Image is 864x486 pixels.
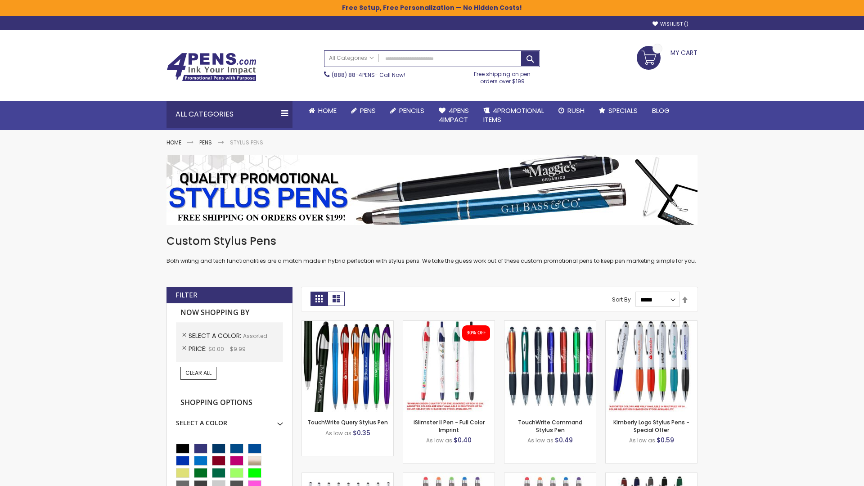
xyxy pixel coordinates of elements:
[657,436,674,445] span: $0.59
[302,320,393,328] a: TouchWrite Query Stylus Pen-Assorted
[360,106,376,115] span: Pens
[176,393,283,413] strong: Shopping Options
[608,106,638,115] span: Specials
[403,321,495,412] img: iSlimster II - Full Color-Assorted
[476,101,551,130] a: 4PROMOTIONALITEMS
[189,344,208,353] span: Price
[310,292,328,306] strong: Grid
[208,345,246,353] span: $0.00 - $9.99
[166,139,181,146] a: Home
[329,54,374,62] span: All Categories
[645,101,677,121] a: Blog
[302,321,393,412] img: TouchWrite Query Stylus Pen-Assorted
[483,106,544,124] span: 4PROMOTIONAL ITEMS
[432,101,476,130] a: 4Pens4impact
[199,139,212,146] a: Pens
[403,472,495,480] a: Islander Softy Gel Pen with Stylus-Assorted
[606,472,697,480] a: Custom Soft Touch® Metal Pens with Stylus-Assorted
[175,290,198,300] strong: Filter
[302,472,393,480] a: Stiletto Advertising Stylus Pens-Assorted
[301,101,344,121] a: Home
[166,101,292,128] div: All Categories
[465,67,540,85] div: Free shipping on pen orders over $199
[527,436,553,444] span: As low as
[652,106,670,115] span: Blog
[166,155,697,225] img: Stylus Pens
[612,296,631,303] label: Sort By
[504,321,596,412] img: TouchWrite Command Stylus Pen-Assorted
[399,106,424,115] span: Pencils
[454,436,472,445] span: $0.40
[332,71,375,79] a: (888) 88-4PENS
[613,418,689,433] a: Kimberly Logo Stylus Pens - Special Offer
[166,234,697,265] div: Both writing and tech functionalities are a match made in hybrid perfection with stylus pens. We ...
[353,428,370,437] span: $0.35
[230,139,263,146] strong: Stylus Pens
[504,320,596,328] a: TouchWrite Command Stylus Pen-Assorted
[652,21,688,27] a: Wishlist
[414,418,485,433] a: iSlimster II Pen - Full Color Imprint
[555,436,573,445] span: $0.49
[189,331,243,340] span: Select A Color
[629,436,655,444] span: As low as
[344,101,383,121] a: Pens
[185,369,211,377] span: Clear All
[176,412,283,427] div: Select A Color
[426,436,452,444] span: As low as
[403,320,495,328] a: iSlimster II - Full Color-Assorted
[324,51,378,66] a: All Categories
[166,234,697,248] h1: Custom Stylus Pens
[243,332,267,340] span: Assorted
[606,320,697,328] a: Kimberly Logo Stylus Pens-Assorted
[504,472,596,480] a: Islander Softy Gel with Stylus - ColorJet Imprint-Assorted
[592,101,645,121] a: Specials
[606,321,697,412] img: Kimberly Logo Stylus Pens-Assorted
[439,106,469,124] span: 4Pens 4impact
[325,429,351,437] span: As low as
[318,106,337,115] span: Home
[518,418,582,433] a: TouchWrite Command Stylus Pen
[551,101,592,121] a: Rush
[166,53,256,81] img: 4Pens Custom Pens and Promotional Products
[332,71,405,79] span: - Call Now!
[383,101,432,121] a: Pencils
[176,303,283,322] strong: Now Shopping by
[567,106,585,115] span: Rush
[180,367,216,379] a: Clear All
[307,418,388,426] a: TouchWrite Query Stylus Pen
[467,330,486,336] div: 30% OFF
